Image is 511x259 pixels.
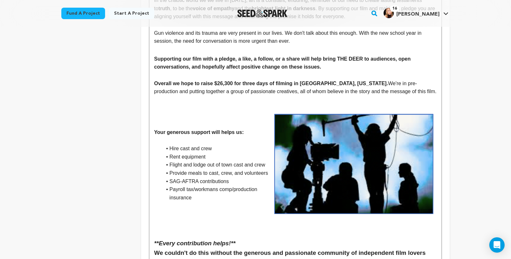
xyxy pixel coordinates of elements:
[237,10,287,17] img: Seed&Spark Logo Dark Mode
[162,144,437,153] li: Hire cast and crew
[237,10,287,17] a: Seed&Spark Homepage
[384,8,439,18] div: Julia C.'s Profile
[162,153,437,161] li: Rent equipment
[396,12,439,17] span: [PERSON_NAME]
[390,5,400,12] span: 16
[154,240,236,247] em: **Every contribution helps!**
[154,29,437,45] p: Gun violence and its trauma are very present in our lives. We don't talk about this enough. With ...
[154,56,412,70] strong: Supporting our film with a pledge, a like, a follow, or a share will help bring THE DEER to audie...
[384,8,394,18] img: 9bca477974fd9e9f.jpg
[162,169,437,177] li: Provide meals to cast, crew, and volunteers
[162,185,437,202] li: Payroll tax/workmans comp/production insurance
[382,7,450,20] span: Julia C.'s Profile
[489,237,505,253] div: Open Intercom Messenger
[162,161,437,169] li: Flight and lodge out of town cast and crew
[382,7,450,18] a: Julia C.'s Profile
[154,79,437,96] p: We're in pre-production and putting together a group of passionate creatives, all of whom believe...
[109,8,154,19] a: Start a project
[154,81,388,86] strong: Overall we hope to raise $26,300 for three days of filming in [GEOGRAPHIC_DATA], [US_STATE].
[271,112,437,217] img: 1755527812-Screenshot%202025-08-17%20at%204.16.49%20PM.png
[61,8,105,19] a: Fund a project
[154,129,244,135] strong: Your generous support will helps us:
[162,177,437,186] li: SAG-AFTRA contributions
